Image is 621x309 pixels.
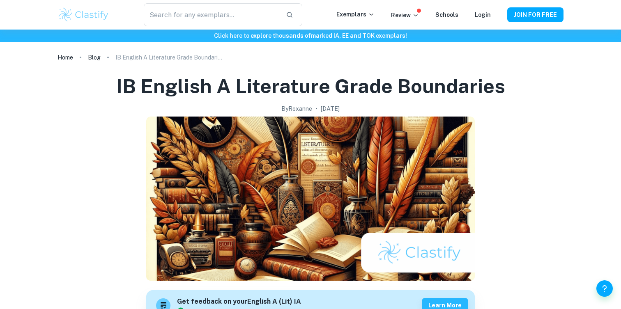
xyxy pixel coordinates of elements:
p: Exemplars [336,10,375,19]
a: Home [57,52,73,63]
button: Help and Feedback [596,280,613,297]
a: Login [475,11,491,18]
a: Schools [435,11,458,18]
a: Blog [88,52,101,63]
p: • [315,104,317,113]
h1: IB English A Literature Grade Boundaries [116,73,505,99]
img: Clastify logo [57,7,110,23]
input: Search for any exemplars... [144,3,279,26]
h6: Get feedback on your English A (Lit) IA [177,297,301,307]
h2: By Roxanne [281,104,312,113]
p: Review [391,11,419,20]
h6: Click here to explore thousands of marked IA, EE and TOK exemplars ! [2,31,619,40]
button: JOIN FOR FREE [507,7,563,22]
img: IB English A Literature Grade Boundaries cover image [146,117,475,281]
h2: [DATE] [321,104,340,113]
p: IB English A Literature Grade Boundaries [115,53,222,62]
